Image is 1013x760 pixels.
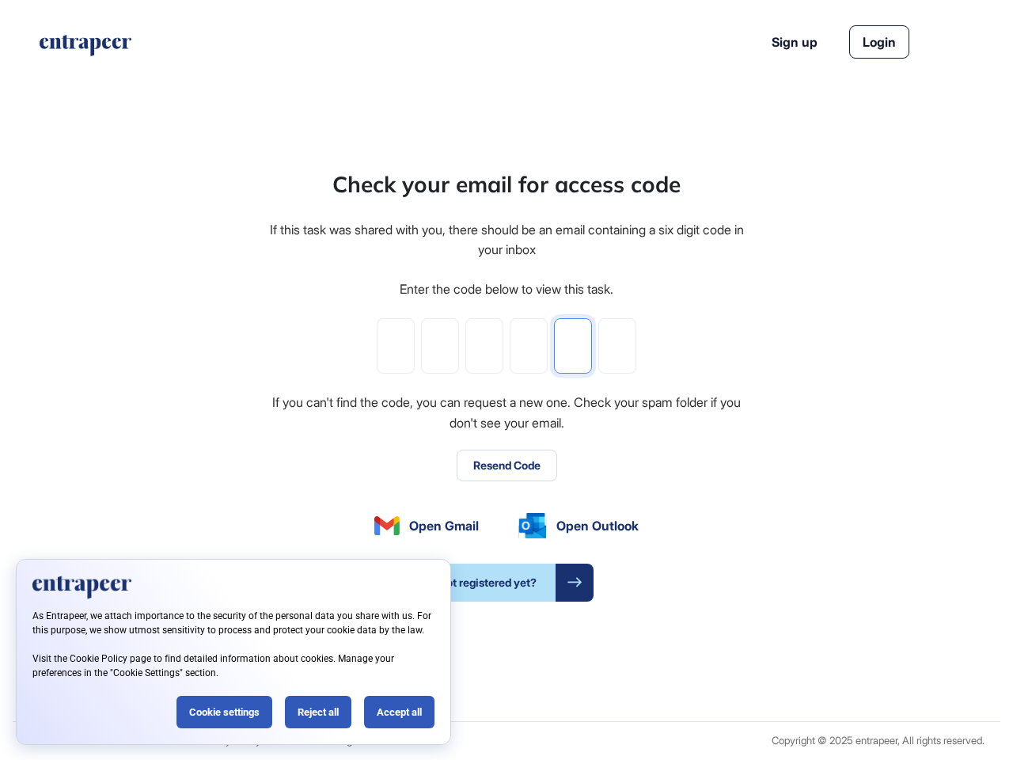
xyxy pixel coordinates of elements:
a: Not registered yet? [419,564,594,602]
div: Enter the code below to view this task. [400,279,613,300]
a: Login [849,25,909,59]
div: Check your email for access code [332,168,681,201]
a: entrapeer-logo [38,35,133,62]
span: Open Gmail [409,516,479,535]
a: Sign up [772,32,818,51]
a: Open Outlook [518,513,639,538]
span: Not registered yet? [419,564,556,602]
a: Open Gmail [374,516,479,535]
span: Open Outlook [556,516,639,535]
button: Resend Code [457,450,557,481]
div: If you can't find the code, you can request a new one. Check your spam folder if you don't see yo... [267,393,746,433]
div: If this task was shared with you, there should be an email containing a six digit code in your inbox [267,220,746,260]
div: Copyright © 2025 entrapeer, All rights reserved. [772,735,985,747]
